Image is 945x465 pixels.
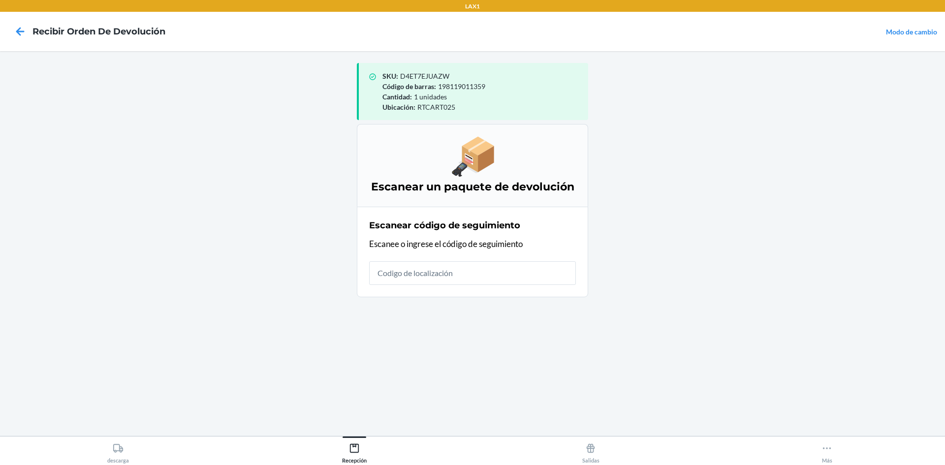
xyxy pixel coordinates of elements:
[709,436,945,464] button: Más
[472,436,709,464] button: Salidas
[369,238,576,250] p: Escanee o ingrese el código de seguimiento
[369,219,520,232] h2: Escanear código de seguimiento
[32,25,165,38] h4: Recibir orden de devolución
[369,261,576,285] input: Codigo de localización
[342,439,367,464] div: Recepción
[369,179,576,195] h3: Escanear un paquete de devolución
[236,436,472,464] button: Recepción
[382,103,415,111] span: Ubicación :
[414,93,447,101] span: 1 unidades
[107,439,129,464] div: descarga
[886,28,937,36] a: Modo de cambio
[400,72,449,80] span: D4ET7EJUAZW
[465,2,480,11] p: LAX1
[417,103,455,111] span: RTCART025
[821,439,832,464] div: Más
[382,72,398,80] span: SKU :
[382,82,436,91] span: Código de barras :
[582,439,599,464] div: Salidas
[382,93,412,101] span: Cantidad :
[438,82,485,91] span: 198119011359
